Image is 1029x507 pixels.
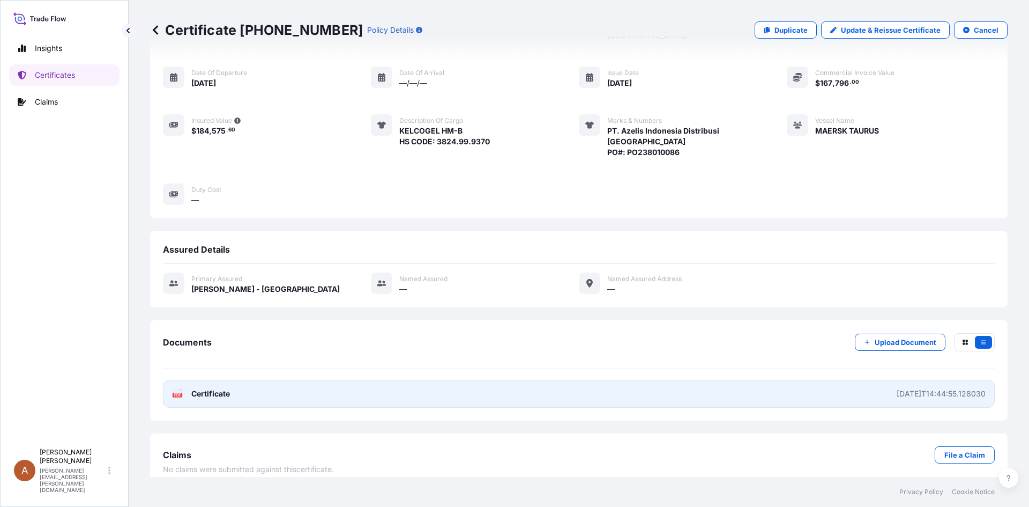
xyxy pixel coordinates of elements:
button: Upload Document [855,334,945,351]
div: [DATE]T14:44:55.128030 [897,388,986,399]
span: Duty Cost [191,186,221,194]
span: MAERSK TAURUS [815,126,879,136]
span: , [832,79,835,87]
span: 00 [852,80,859,84]
a: Cookie Notice [952,488,995,496]
p: Insights [35,43,62,54]
a: Privacy Policy [899,488,943,496]
a: PDFCertificate[DATE]T14:44:55.128030 [163,380,995,408]
a: Insights [9,38,120,59]
span: —/—/— [399,78,427,89]
a: File a Claim [935,446,995,464]
span: PT. Azelis Indonesia Distribusi [GEOGRAPHIC_DATA] PO#: PO238010086 [607,126,719,158]
span: Description of cargo [399,116,463,125]
span: Vessel Name [815,116,854,125]
span: Primary assured [191,275,242,283]
span: . [849,80,851,84]
span: [PERSON_NAME] - [GEOGRAPHIC_DATA] [191,284,340,295]
span: Commercial Invoice Value [815,69,894,77]
span: 60 [228,128,235,132]
p: Cancel [974,25,998,35]
span: A [21,465,28,476]
span: Assured Details [163,244,230,255]
span: Date of departure [191,69,247,77]
span: [DATE] [191,78,216,89]
span: 796 [835,79,849,87]
span: — [191,195,199,205]
p: Upload Document [875,337,936,348]
span: $ [815,79,820,87]
a: Claims [9,91,120,113]
p: Claims [35,97,58,107]
span: Insured Value [191,116,232,125]
span: 184 [196,127,209,135]
a: Certificates [9,64,120,86]
span: — [607,284,615,295]
span: Marks & Numbers [607,116,662,125]
p: Certificates [35,70,75,80]
span: 167 [820,79,832,87]
span: , [209,127,212,135]
p: Policy Details [367,25,414,35]
span: Documents [163,337,212,348]
span: No claims were submitted against this certificate . [163,464,334,475]
p: Update & Reissue Certificate [841,25,941,35]
span: Certificate [191,388,230,399]
p: [PERSON_NAME] [PERSON_NAME] [40,448,106,465]
span: Named Assured [399,275,448,283]
p: Certificate [PHONE_NUMBER] [150,21,363,39]
span: [DATE] [607,78,632,89]
text: PDF [174,393,181,397]
span: — [399,284,407,295]
button: Cancel [954,21,1008,39]
p: Duplicate [774,25,808,35]
span: Issue Date [607,69,639,77]
span: Date of arrival [399,69,444,77]
a: Update & Reissue Certificate [821,21,950,39]
span: Named Assured Address [607,275,682,283]
span: KELCOGEL HM-B HS CODE: 3824.99.9370 [399,126,490,147]
span: Claims [163,450,191,460]
span: $ [191,127,196,135]
span: . [226,128,228,132]
span: 575 [212,127,226,135]
a: Duplicate [755,21,817,39]
p: [PERSON_NAME][EMAIL_ADDRESS][PERSON_NAME][DOMAIN_NAME] [40,467,106,493]
p: File a Claim [944,450,985,460]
